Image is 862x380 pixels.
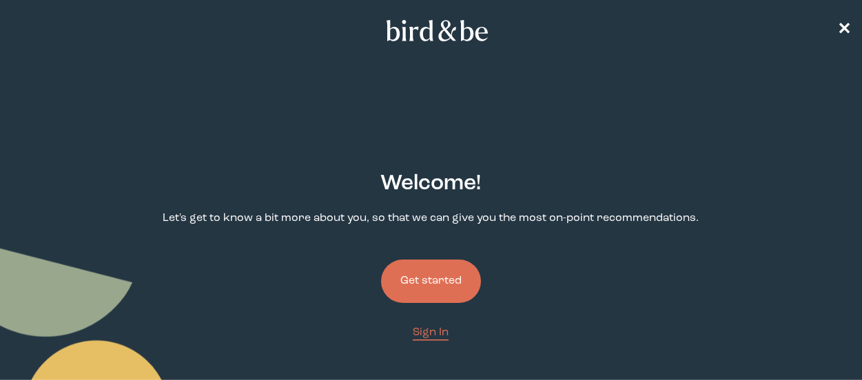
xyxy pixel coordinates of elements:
span: ✕ [837,22,851,39]
h2: Welcome ! [380,168,481,200]
iframe: Gorgias live chat messenger [793,315,848,366]
a: ✕ [837,19,851,43]
a: Get started [381,237,481,325]
a: Sign In [413,325,449,341]
button: Get started [381,260,481,303]
span: Sign In [413,327,449,338]
p: Let's get to know a bit more about you, so that we can give you the most on-point recommendations. [163,211,699,226]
